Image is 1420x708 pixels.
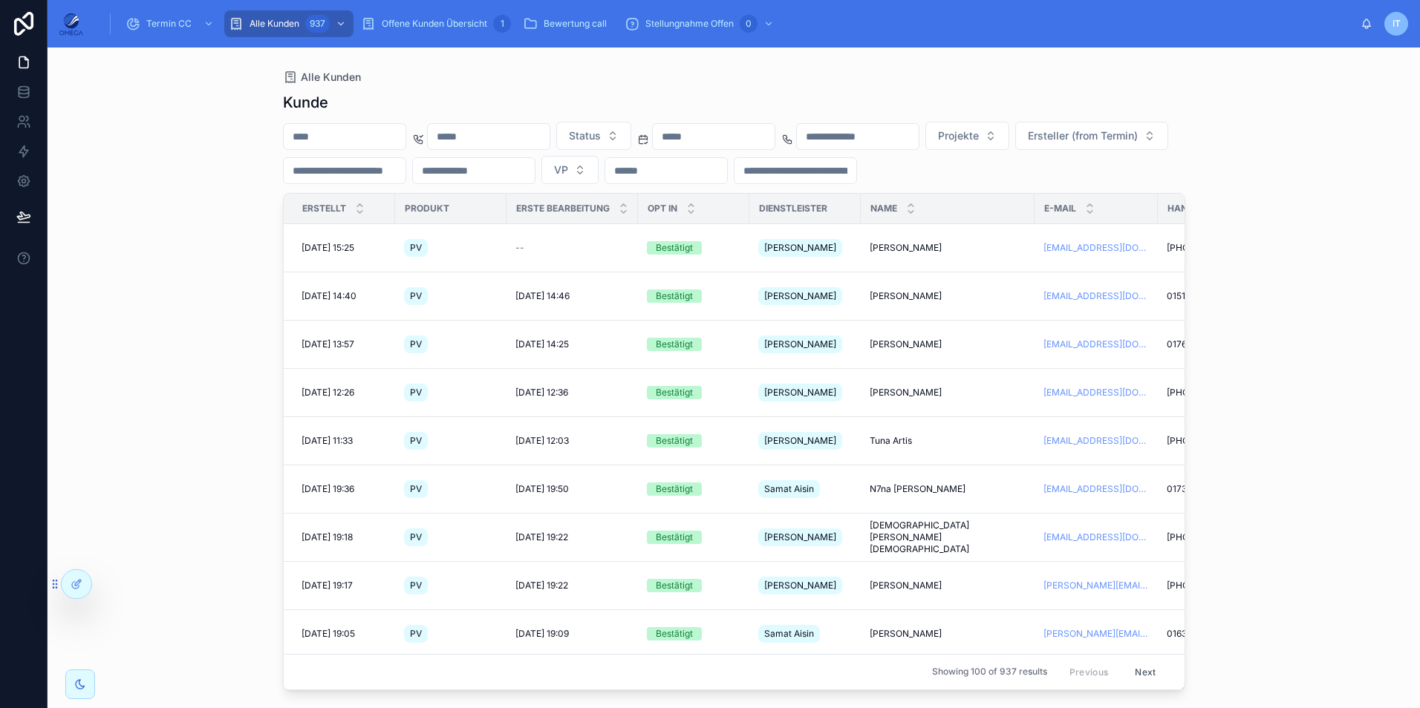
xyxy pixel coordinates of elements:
span: Showing 100 of 937 results [932,666,1047,678]
a: [EMAIL_ADDRESS][DOMAIN_NAME] [1043,338,1149,350]
a: [PHONE_NUMBER] [1167,387,1260,399]
a: [PERSON_NAME] [870,290,1026,302]
a: [EMAIL_ADDRESS][DOMAIN_NAME] [1043,531,1149,543]
a: [DATE] 14:46 [515,290,629,302]
span: Ersteller (from Termin) [1028,128,1138,143]
a: PV [404,429,498,453]
span: Handy [1167,203,1200,214]
span: PV [410,387,422,399]
a: [PERSON_NAME] [758,574,852,597]
span: [DATE] 19:09 [515,628,569,640]
a: [PERSON_NAME][EMAIL_ADDRESS][DOMAIN_NAME] [1043,628,1149,640]
span: [DATE] 19:22 [515,580,568,591]
a: [DEMOGRAPHIC_DATA][PERSON_NAME][DEMOGRAPHIC_DATA] [870,519,1026,555]
button: Select Button [925,122,1009,150]
span: 01634754436 [1167,628,1225,640]
span: [DATE] 19:18 [302,531,353,543]
span: [PHONE_NUMBER] [1167,435,1246,447]
span: Alle Kunden [301,70,361,85]
a: Bestätigt [647,482,740,496]
span: [DATE] 19:50 [515,483,569,495]
a: Bestätigt [647,627,740,640]
a: [EMAIL_ADDRESS][DOMAIN_NAME] [1043,483,1149,495]
span: 015145938353 [1167,290,1228,302]
a: Samat Aisin [758,477,852,501]
span: [DATE] 19:22 [515,531,568,543]
a: [EMAIL_ADDRESS][DOMAIN_NAME] [1043,242,1149,254]
a: [PERSON_NAME] [870,242,1026,254]
div: Bestätigt [656,434,693,448]
span: [PHONE_NUMBER] [1167,242,1246,254]
a: [EMAIL_ADDRESS][DOMAIN_NAME] [1043,435,1149,447]
span: [DATE] 14:25 [515,338,569,350]
a: [EMAIL_ADDRESS][DOMAIN_NAME] [1043,290,1149,302]
a: PV [404,284,498,308]
a: Bestätigt [647,386,740,399]
div: Bestätigt [656,482,693,496]
span: [DATE] 12:36 [515,387,568,399]
span: [PERSON_NAME] [764,242,836,254]
span: [PERSON_NAME] [764,387,836,399]
a: -- [515,242,629,254]
a: Bestätigt [647,241,740,255]
a: [PERSON_NAME] [870,628,1026,640]
a: [DATE] 19:18 [302,531,386,543]
span: [PERSON_NAME] [870,338,942,350]
span: -- [515,242,524,254]
span: 017685268708 [1167,338,1229,350]
a: Termin CC [121,10,221,37]
a: [DATE] 13:57 [302,338,386,350]
span: Offene Kunden Übersicht [382,18,487,30]
span: PV [410,338,422,350]
span: Produkt [405,203,449,214]
a: [PERSON_NAME] [870,580,1026,591]
a: [DATE] 12:26 [302,387,386,399]
a: [DATE] 19:09 [515,628,629,640]
span: Tuna Artis [870,435,912,447]
span: 01736017164 [1167,483,1222,495]
a: [PERSON_NAME] [758,525,852,549]
a: Bestätigt [647,338,740,351]
button: Select Button [556,122,631,150]
div: 1 [493,15,511,33]
span: [DATE] 19:36 [302,483,354,495]
span: Termin CC [146,18,192,30]
a: [DATE] 15:25 [302,242,386,254]
a: [DATE] 19:22 [515,531,629,543]
span: Erstellt [302,203,346,214]
a: [PERSON_NAME] [870,338,1026,350]
span: [PERSON_NAME] [764,435,836,447]
span: [DATE] 12:03 [515,435,569,447]
div: 0 [740,15,758,33]
h1: Kunde [283,92,328,113]
a: Bestätigt [647,289,740,303]
a: N7na [PERSON_NAME] [870,483,1026,495]
a: Alle Kunden937 [224,10,354,37]
a: [DATE] 14:25 [515,338,629,350]
a: Tuna Artis [870,435,1026,447]
span: [DATE] 11:33 [302,435,353,447]
div: Bestätigt [656,386,693,399]
span: PV [410,290,422,302]
span: [PERSON_NAME] [870,290,942,302]
a: [PERSON_NAME][EMAIL_ADDRESS][DOMAIN_NAME] [1043,580,1149,591]
a: Bestätigt [647,579,740,592]
a: 017685268708 [1167,338,1260,350]
span: [PERSON_NAME] [870,387,942,399]
a: [DATE] 12:03 [515,435,629,447]
div: scrollable content [95,7,1361,40]
a: [PERSON_NAME] [758,236,852,260]
div: Bestätigt [656,338,693,351]
div: Bestätigt [656,531,693,544]
a: [DATE] 12:36 [515,387,629,399]
span: [PERSON_NAME] [870,628,942,640]
span: [PHONE_NUMBER] [1167,580,1246,591]
a: [PHONE_NUMBER] [1167,242,1260,254]
a: PV [404,332,498,356]
a: Alle Kunden [283,70,361,85]
a: Stellungnahme Offen0 [620,10,781,37]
